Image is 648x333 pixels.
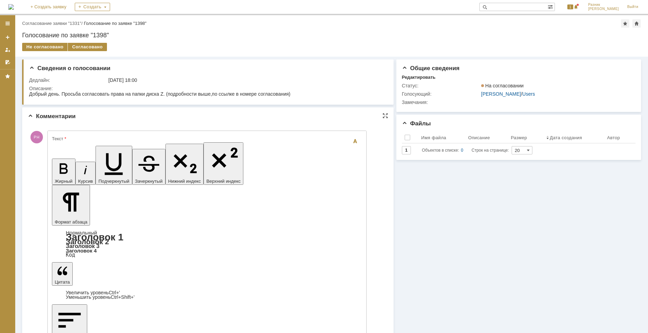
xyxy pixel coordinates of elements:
a: Нормальный [66,230,97,236]
span: Цитата [55,279,70,285]
i: Строк на странице: [422,146,509,154]
button: Курсив [75,162,96,185]
div: Голосование по заявке "1398" [84,21,146,26]
th: Имя файла [418,132,466,143]
a: Код [66,252,75,258]
a: [PERSON_NAME] [481,91,521,97]
button: Верхний индекс [204,142,243,185]
a: Перейти на домашнюю страницу [8,4,14,10]
div: Замечания: [402,99,480,105]
a: Заголовок 2 [66,238,109,246]
div: Имя файла [421,135,446,140]
div: Цитата [52,291,362,299]
div: Голосование по заявке "1398" [22,32,641,39]
button: Жирный [52,159,75,185]
span: 1 [567,4,574,9]
div: напишите кому надо дать права [3,3,101,8]
div: Сделать домашней страницей [632,19,641,28]
span: Ctrl+Shift+' [111,294,135,300]
button: Нижний индекс [165,144,204,185]
span: Общие сведения [402,65,460,72]
a: Мои согласования [2,57,13,68]
span: [PERSON_NAME] [588,7,619,11]
a: Decrease [66,294,135,300]
th: Дата создания [543,132,604,143]
span: Файлы [402,120,431,127]
span: Объектов в списке: [422,148,459,153]
div: 0 [461,146,463,154]
div: Описание: [29,86,384,91]
div: Добавить в избранное [621,19,629,28]
button: Формат абзаца [52,185,90,226]
span: Ctrl+' [109,290,120,295]
th: Автор [604,132,636,143]
div: Формат абзаца [52,230,362,257]
div: Автор [607,135,620,140]
span: Комментарии [28,113,75,120]
span: [DATE] 18:00 [108,77,137,83]
div: / [481,91,632,97]
img: logo [8,4,14,10]
a: Заголовок 1 [66,232,124,242]
span: Жирный [55,179,73,184]
button: Зачеркнутый [132,149,165,185]
span: Курсив [78,179,93,184]
div: Описание [468,135,490,140]
span: На согласовании [481,83,524,88]
button: Цитата [52,262,73,286]
span: Сведения о голосовании [29,65,110,72]
span: Нижний индекс [168,179,201,184]
span: Скрыть панель инструментов [351,137,359,145]
a: Создать заявку [2,32,13,43]
div: Создать [75,3,110,11]
a: Заголовок 3 [66,243,99,249]
div: Дедлайн: [29,77,107,83]
div: Размер [511,135,527,140]
div: Текст [52,136,361,141]
button: Подчеркнутый [96,146,132,185]
span: РН [30,131,43,143]
div: / [22,21,84,26]
span: Разник [588,3,619,7]
span: Расширенный поиск [548,3,555,10]
a: Мои заявки [2,44,13,55]
span: Зачеркнутый [135,179,163,184]
a: Согласование заявки "1331" [22,21,81,26]
a: Increase [66,290,120,295]
th: Размер [508,132,544,143]
div: На всю страницу [382,113,388,118]
span: Подчеркнутый [98,179,129,184]
span: Верхний индекс [206,179,241,184]
div: Дата создания [550,135,582,140]
a: Users [522,91,535,97]
a: Заголовок 4 [66,248,97,254]
div: Редактировать [402,75,435,80]
div: Статус: [402,83,480,88]
div: Голосующий: [402,91,480,97]
span: Формат абзаца [55,219,87,225]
